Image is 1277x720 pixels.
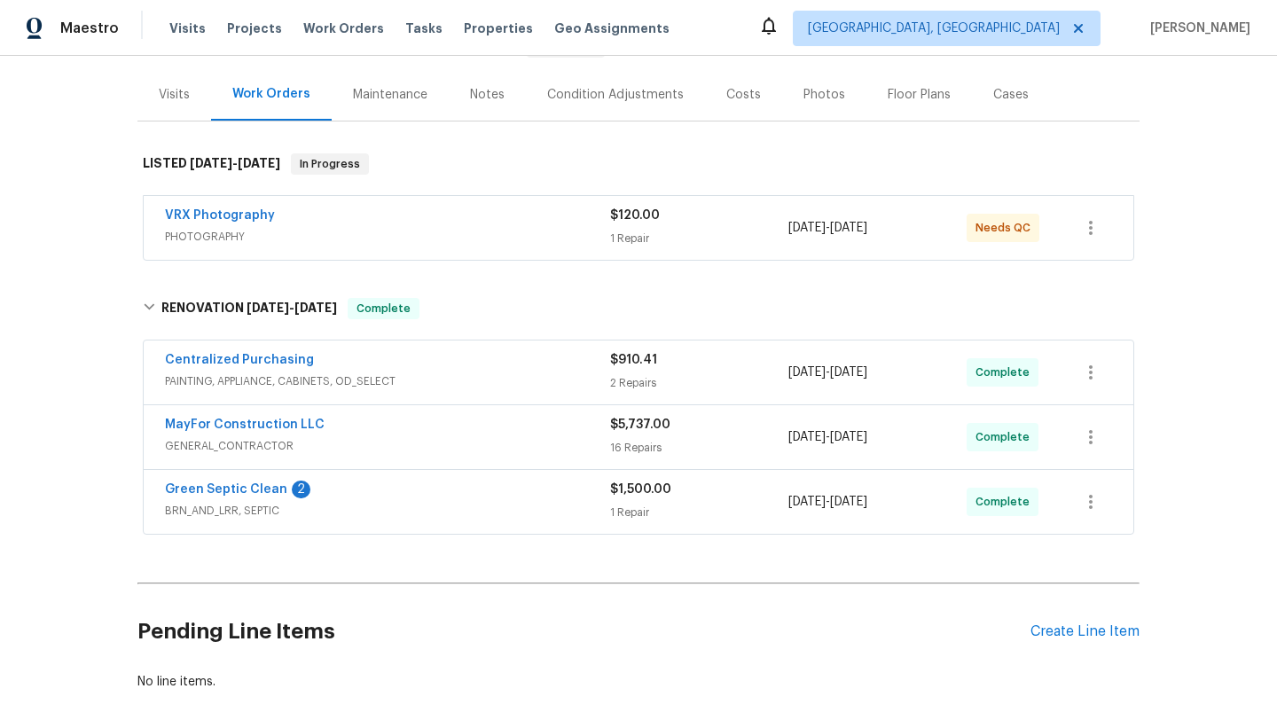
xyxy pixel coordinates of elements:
[190,157,232,169] span: [DATE]
[726,86,761,104] div: Costs
[169,20,206,37] span: Visits
[975,493,1037,511] span: Complete
[60,20,119,37] span: Maestro
[788,431,826,443] span: [DATE]
[165,502,610,520] span: BRN_AND_LRR, SEPTIC
[993,86,1029,104] div: Cases
[137,280,1140,337] div: RENOVATION [DATE]-[DATE]Complete
[165,419,325,431] a: MayFor Construction LLC
[830,431,867,443] span: [DATE]
[610,374,788,392] div: 2 Repairs
[165,483,287,496] a: Green Septic Clean
[788,496,826,508] span: [DATE]
[610,504,788,521] div: 1 Repair
[293,155,367,173] span: In Progress
[788,366,826,379] span: [DATE]
[470,86,505,104] div: Notes
[238,157,280,169] span: [DATE]
[137,591,1030,673] h2: Pending Line Items
[303,20,384,37] span: Work Orders
[190,157,280,169] span: -
[165,372,610,390] span: PAINTING, APPLIANCE, CABINETS, OD_SELECT
[788,364,867,381] span: -
[975,364,1037,381] span: Complete
[1030,623,1140,640] div: Create Line Item
[830,366,867,379] span: [DATE]
[788,428,867,446] span: -
[975,428,1037,446] span: Complete
[547,86,684,104] div: Condition Adjustments
[159,86,190,104] div: Visits
[353,86,427,104] div: Maintenance
[232,85,310,103] div: Work Orders
[227,20,282,37] span: Projects
[610,483,671,496] span: $1,500.00
[610,439,788,457] div: 16 Repairs
[788,222,826,234] span: [DATE]
[1143,20,1250,37] span: [PERSON_NAME]
[247,301,289,314] span: [DATE]
[788,493,867,511] span: -
[247,301,337,314] span: -
[165,228,610,246] span: PHOTOGRAPHY
[610,354,657,366] span: $910.41
[165,209,275,222] a: VRX Photography
[161,298,337,319] h6: RENOVATION
[830,222,867,234] span: [DATE]
[294,301,337,314] span: [DATE]
[610,209,660,222] span: $120.00
[830,496,867,508] span: [DATE]
[165,354,314,366] a: Centralized Purchasing
[788,219,867,237] span: -
[975,219,1038,237] span: Needs QC
[143,153,280,175] h6: LISTED
[888,86,951,104] div: Floor Plans
[554,20,670,37] span: Geo Assignments
[610,230,788,247] div: 1 Repair
[808,20,1060,37] span: [GEOGRAPHIC_DATA], [GEOGRAPHIC_DATA]
[165,437,610,455] span: GENERAL_CONTRACTOR
[464,20,533,37] span: Properties
[349,300,418,317] span: Complete
[137,673,1140,691] div: No line items.
[405,22,443,35] span: Tasks
[803,86,845,104] div: Photos
[292,481,310,498] div: 2
[610,419,670,431] span: $5,737.00
[137,136,1140,192] div: LISTED [DATE]-[DATE]In Progress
